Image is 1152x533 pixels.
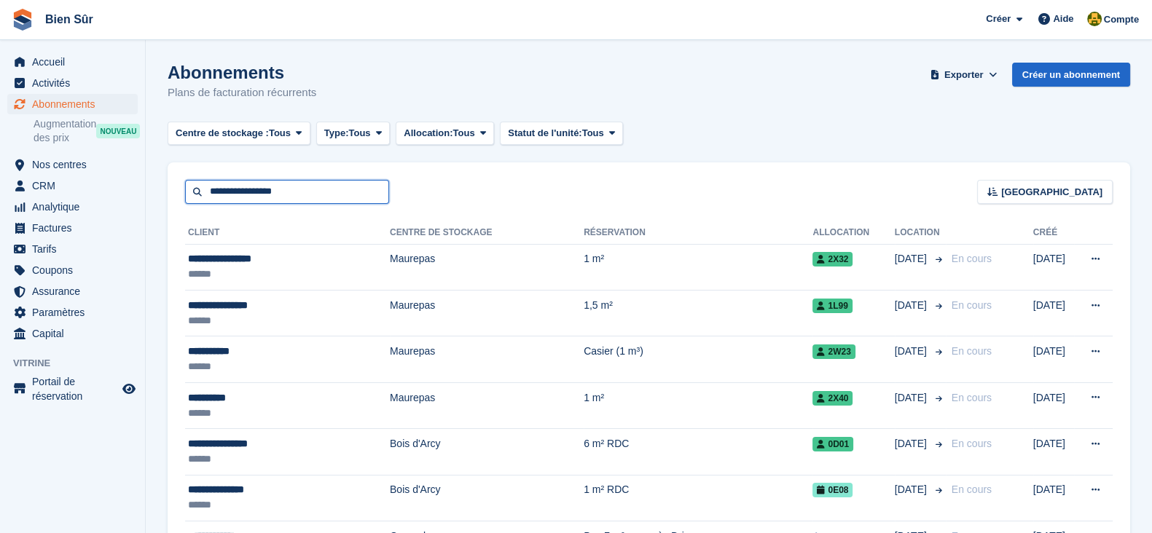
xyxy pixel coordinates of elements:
a: Bien Sûr [39,7,99,31]
a: menu [7,260,138,280]
a: Boutique d'aperçu [120,380,138,398]
span: Accueil [32,52,119,72]
span: Activités [32,73,119,93]
span: [DATE] [895,436,930,451]
span: Coupons [32,260,119,280]
span: En cours [952,345,992,357]
td: [DATE] [1033,244,1074,290]
span: Tous [348,126,370,141]
span: [DATE] [895,482,930,497]
span: Nos centres [32,154,119,175]
span: Statut de l'unité: [508,126,581,141]
span: Capital [32,323,119,344]
td: 6 m² RDC [584,429,812,475]
span: En cours [952,483,992,495]
span: 0D01 [812,437,853,451]
td: Casier (1 m³) [584,336,812,382]
span: Type: [324,126,349,141]
button: Exporter [928,63,1000,87]
span: Portail de réservation [32,374,119,403]
a: menu [7,175,138,196]
span: En cours [952,299,992,311]
td: Maurepas [390,382,584,428]
th: Client [185,221,390,245]
button: Type: Tous [316,122,391,146]
button: Allocation: Tous [396,122,494,146]
span: Vitrine [13,356,145,371]
span: 2X32 [812,252,853,266]
td: Maurepas [390,244,584,290]
button: Centre de stockage : Tous [168,122,310,146]
th: Location [895,221,946,245]
td: 1 m² [584,244,812,290]
span: Aide [1053,12,1073,26]
a: menu [7,218,138,238]
span: Assurance [32,281,119,301]
a: menu [7,73,138,93]
span: Factures [32,218,119,238]
a: menu [7,302,138,323]
a: menu [7,323,138,344]
a: menu [7,154,138,175]
td: [DATE] [1033,429,1074,475]
span: Créer [986,12,1011,26]
span: [GEOGRAPHIC_DATA] [1001,185,1102,200]
span: 0E08 [812,483,853,497]
span: CRM [32,175,119,196]
img: stora-icon-8386f47178a22dfd0bd8f6a31ec36ba5ce8667c1dd55bd0f319d3a0aa187defe.svg [12,9,34,31]
span: Augmentation des prix [34,117,96,145]
span: [DATE] [895,298,930,313]
a: menu [7,52,138,72]
td: 1,5 m² [584,291,812,336]
span: 2X40 [812,391,853,406]
span: Tous [269,126,291,141]
a: Augmentation des prix NOUVEAU [34,117,138,146]
th: Créé [1033,221,1074,245]
button: Statut de l'unité: Tous [500,122,623,146]
span: En cours [952,438,992,449]
a: menu [7,197,138,217]
a: menu [7,94,138,114]
span: [DATE] [895,251,930,266]
td: [DATE] [1033,336,1074,382]
span: Tarifs [32,239,119,259]
div: NOUVEAU [96,124,140,138]
span: En cours [952,253,992,264]
p: Plans de facturation récurrents [168,84,316,101]
span: Paramètres [32,302,119,323]
a: menu [7,281,138,301]
span: Compte [1104,12,1139,27]
span: [DATE] [895,344,930,359]
span: 1L99 [812,299,852,313]
td: [DATE] [1033,475,1074,521]
td: Maurepas [390,291,584,336]
a: menu [7,374,138,403]
th: Réservation [584,221,812,245]
span: Allocation: [404,126,452,141]
h1: Abonnements [168,63,316,82]
span: 2W23 [812,344,855,359]
span: Analytique [32,197,119,217]
td: Bois d'Arcy [390,475,584,521]
span: Exporter [944,68,983,82]
td: [DATE] [1033,291,1074,336]
span: [DATE] [895,390,930,406]
span: Tous [582,126,604,141]
td: Maurepas [390,336,584,382]
span: Tous [452,126,474,141]
td: 1 m² [584,382,812,428]
td: [DATE] [1033,382,1074,428]
span: Centre de stockage : [176,126,269,141]
img: Fatima Kelaaoui [1087,12,1102,26]
th: Centre de stockage [390,221,584,245]
span: En cours [952,392,992,403]
a: Créer un abonnement [1012,63,1130,87]
td: Bois d'Arcy [390,429,584,475]
td: 1 m² RDC [584,475,812,521]
a: menu [7,239,138,259]
th: Allocation [812,221,894,245]
span: Abonnements [32,94,119,114]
